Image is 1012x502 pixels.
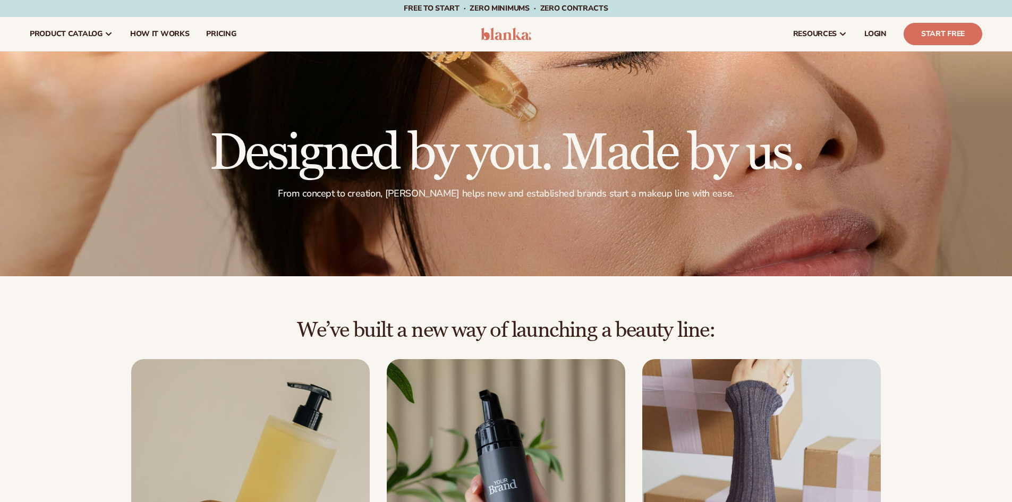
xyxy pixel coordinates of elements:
p: From concept to creation, [PERSON_NAME] helps new and established brands start a makeup line with... [209,188,803,200]
span: resources [793,30,837,38]
h1: Designed by you. Made by us. [209,128,803,179]
span: LOGIN [864,30,887,38]
a: LOGIN [856,17,895,51]
img: logo [481,28,531,40]
a: Start Free [904,23,982,45]
span: pricing [206,30,236,38]
a: product catalog [21,17,122,51]
a: resources [785,17,856,51]
h2: We’ve built a new way of launching a beauty line: [30,319,982,342]
a: How It Works [122,17,198,51]
span: product catalog [30,30,103,38]
span: Free to start · ZERO minimums · ZERO contracts [404,3,608,13]
a: pricing [198,17,244,51]
span: How It Works [130,30,190,38]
